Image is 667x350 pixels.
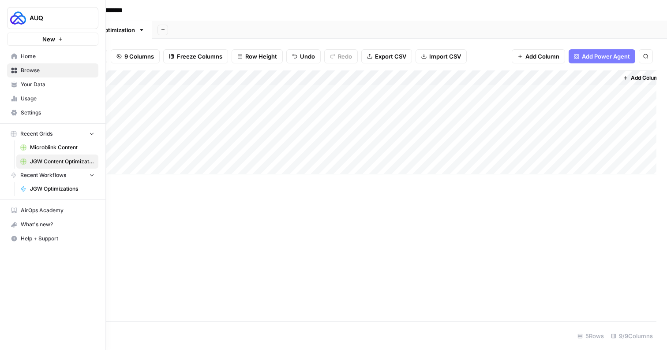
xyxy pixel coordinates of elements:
a: Browse [7,63,98,77]
span: Undo [300,52,315,61]
a: Settings [7,106,98,120]
span: JGW Optimizations [30,185,94,193]
button: Help + Support [7,232,98,246]
button: Undo [286,49,321,63]
div: 9/9 Columns [607,329,656,343]
a: AirOps Academy [7,203,98,217]
button: Recent Grids [7,127,98,140]
span: Redo [338,52,352,61]
a: Home [7,49,98,63]
button: Import CSV [416,49,467,63]
a: Microblink Content [16,140,98,155]
button: Freeze Columns [163,49,228,63]
button: Redo [324,49,358,63]
div: 5 Rows [574,329,607,343]
button: Add Column [619,72,665,84]
button: Add Power Agent [569,49,635,63]
span: Recent Workflows [20,171,66,179]
button: New [7,33,98,46]
span: Browse [21,66,94,74]
span: Add Column [525,52,559,61]
a: JGW Content Optimization [16,155,98,169]
span: AUQ [30,14,83,22]
span: Settings [21,109,94,117]
span: Your Data [21,81,94,88]
button: 9 Columns [111,49,160,63]
div: What's new? [7,218,98,231]
button: What's new? [7,217,98,232]
span: 9 Columns [124,52,154,61]
span: New [42,35,55,44]
span: AirOps Academy [21,206,94,214]
a: Your Data [7,77,98,92]
button: Add Column [512,49,565,63]
span: Recent Grids [20,130,52,138]
span: JGW Content Optimization [30,158,94,166]
span: Row Height [245,52,277,61]
span: Usage [21,95,94,103]
span: Add Power Agent [582,52,630,61]
span: Freeze Columns [177,52,222,61]
span: Add Column [631,74,662,82]
button: Row Height [232,49,283,63]
a: Usage [7,92,98,106]
span: Microblink Content [30,144,94,151]
span: Help + Support [21,235,94,243]
button: Recent Workflows [7,169,98,182]
button: Export CSV [361,49,412,63]
span: Import CSV [429,52,461,61]
span: Export CSV [375,52,406,61]
button: Workspace: AUQ [7,7,98,29]
span: Home [21,52,94,60]
a: JGW Optimizations [16,182,98,196]
img: AUQ Logo [10,10,26,26]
